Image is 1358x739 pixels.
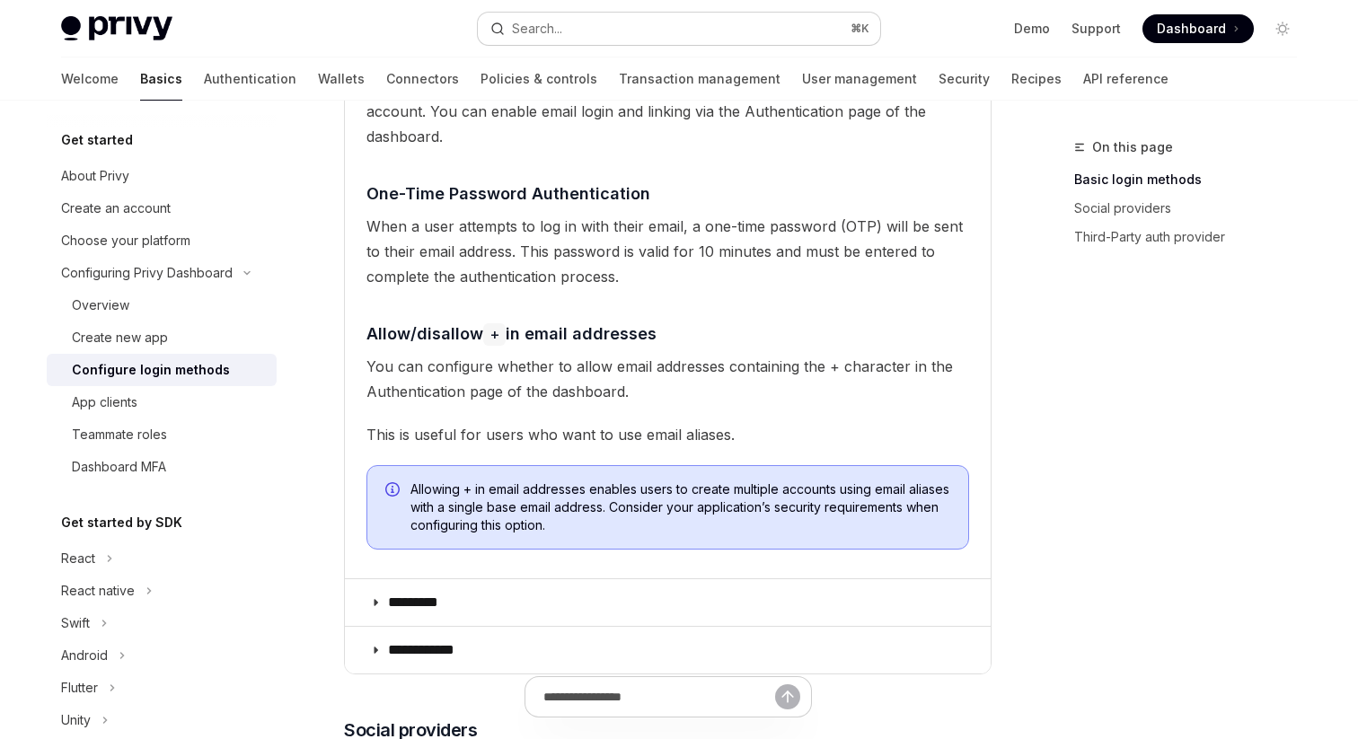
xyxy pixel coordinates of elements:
[851,22,869,36] span: ⌘ K
[61,645,108,666] div: Android
[1074,194,1311,223] a: Social providers
[61,580,135,602] div: React native
[61,198,171,219] div: Create an account
[47,542,277,575] button: Toggle React section
[1014,20,1050,38] a: Demo
[47,639,277,672] button: Toggle Android section
[47,704,277,736] button: Toggle Unity section
[72,456,166,478] div: Dashboard MFA
[72,391,137,413] div: App clients
[47,418,277,451] a: Teammate roles
[61,709,91,731] div: Unity
[47,321,277,354] a: Create new app
[386,57,459,101] a: Connectors
[61,57,119,101] a: Welcome
[47,289,277,321] a: Overview
[1142,14,1254,43] a: Dashboard
[72,359,230,381] div: Configure login methods
[410,480,950,534] span: Allowing + in email addresses enables users to create multiple accounts using email aliases with ...
[619,57,780,101] a: Transaction management
[47,192,277,224] a: Create an account
[47,354,277,386] a: Configure login methods
[47,224,277,257] a: Choose your platform
[1074,223,1311,251] a: Third-Party auth provider
[72,327,168,348] div: Create new app
[1157,20,1226,38] span: Dashboard
[802,57,917,101] a: User management
[47,386,277,418] a: App clients
[47,672,277,704] button: Toggle Flutter section
[366,422,969,447] span: This is useful for users who want to use email aliases.
[47,607,277,639] button: Toggle Swift section
[47,160,277,192] a: About Privy
[61,612,90,634] div: Swift
[61,16,172,41] img: light logo
[512,18,562,40] div: Search...
[939,57,990,101] a: Security
[1268,14,1297,43] button: Toggle dark mode
[385,482,403,500] svg: Info
[366,354,969,404] span: You can configure whether to allow email addresses containing the + character in the Authenticati...
[366,74,969,149] span: Privy enables your users to log in via email or link verified email addresses to their account. Y...
[481,57,597,101] a: Policies & controls
[1083,57,1168,101] a: API reference
[1092,136,1173,158] span: On this page
[543,677,775,717] input: Ask a question...
[61,677,98,699] div: Flutter
[72,424,167,445] div: Teammate roles
[775,684,800,709] button: Send message
[478,13,880,45] button: Open search
[72,295,129,316] div: Overview
[47,575,277,607] button: Toggle React native section
[366,214,969,289] span: When a user attempts to log in with their email, a one-time password (OTP) will be sent to their ...
[1011,57,1062,101] a: Recipes
[483,323,506,346] code: +
[366,181,650,206] span: One-Time Password Authentication
[61,165,129,187] div: About Privy
[1071,20,1121,38] a: Support
[61,129,133,151] h5: Get started
[47,451,277,483] a: Dashboard MFA
[61,262,233,284] div: Configuring Privy Dashboard
[140,57,182,101] a: Basics
[61,548,95,569] div: React
[1074,165,1311,194] a: Basic login methods
[47,257,277,289] button: Toggle Configuring Privy Dashboard section
[61,230,190,251] div: Choose your platform
[204,57,296,101] a: Authentication
[318,57,365,101] a: Wallets
[366,321,657,346] span: Allow/disallow in email addresses
[61,512,182,533] h5: Get started by SDK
